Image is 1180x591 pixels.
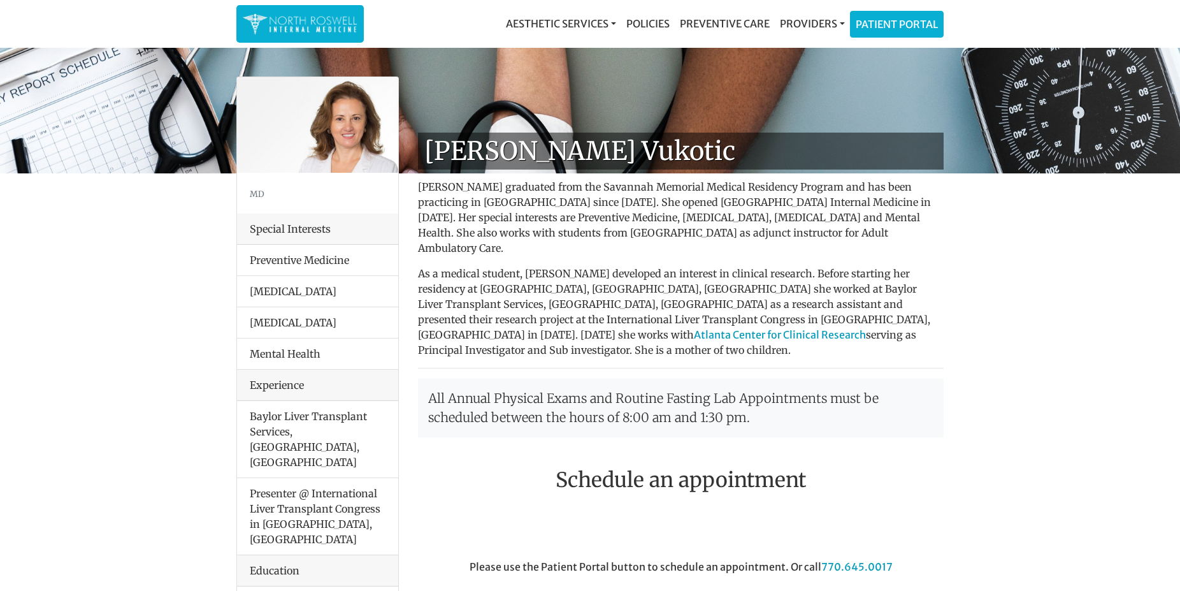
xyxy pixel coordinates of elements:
a: 770.645.0017 [821,560,893,573]
a: Preventive Care [675,11,775,36]
a: Aesthetic Services [501,11,621,36]
li: Mental Health [237,338,398,370]
img: North Roswell Internal Medicine [243,11,357,36]
p: As a medical student, [PERSON_NAME] developed an interest in clinical research. Before starting h... [418,266,944,358]
p: [PERSON_NAME] graduated from the Savannah Memorial Medical Residency Program and has been practic... [418,179,944,256]
h1: [PERSON_NAME] Vukotic [418,133,944,170]
img: Dr. Goga Vukotis [237,77,398,173]
li: Preventive Medicine [237,245,398,276]
a: Providers [775,11,850,36]
a: Patient Portal [851,11,943,37]
a: Policies [621,11,675,36]
a: Atlanta Center for Clinical Research [694,328,866,341]
div: Education [237,555,398,587]
li: [MEDICAL_DATA] [237,307,398,339]
li: [MEDICAL_DATA] [237,275,398,307]
p: All Annual Physical Exams and Routine Fasting Lab Appointments must be scheduled between the hour... [418,379,944,437]
div: Special Interests [237,214,398,245]
li: Presenter @ International Liver Transplant Congress in [GEOGRAPHIC_DATA], [GEOGRAPHIC_DATA] [237,478,398,555]
div: Experience [237,370,398,401]
li: Baylor Liver Transplant Services, [GEOGRAPHIC_DATA], [GEOGRAPHIC_DATA] [237,401,398,478]
h2: Schedule an appointment [418,468,944,492]
small: MD [250,189,264,199]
